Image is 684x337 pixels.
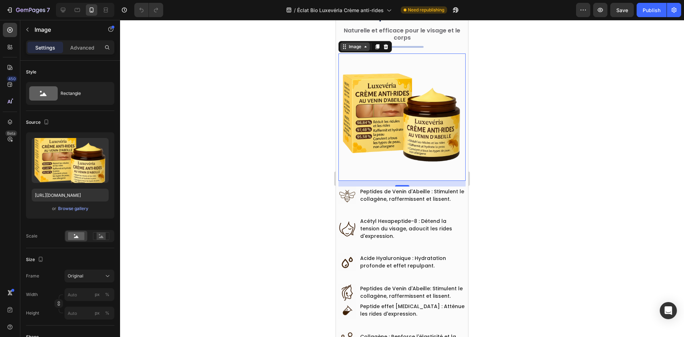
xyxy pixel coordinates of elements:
input: https://example.com/image.jpg [32,189,109,201]
button: Save [610,3,634,17]
button: Publish [637,3,667,17]
button: % [93,290,102,299]
label: Frame [26,273,39,279]
iframe: Design area [336,20,468,337]
div: Browse gallery [58,205,88,212]
img: Alt Image [2,312,20,330]
div: Size [26,255,45,265]
div: Publish [643,6,660,14]
p: Advanced [70,44,94,51]
div: Beta [5,131,17,136]
input: px% [64,288,114,301]
span: Need republishing [408,7,444,13]
span: Save [616,7,628,13]
div: % [105,310,109,316]
p: Collagène : Renforce l'élasticité et la structure. [24,313,129,328]
span: / [294,6,296,14]
div: px [95,310,100,316]
div: % [105,291,109,298]
img: preview-image [32,138,109,183]
div: Open Intercom Messenger [660,302,677,319]
button: Original [64,270,114,282]
button: px [103,309,112,317]
div: Source [26,118,51,127]
label: Width [26,291,38,298]
span: or [52,204,56,213]
div: Style [26,69,36,75]
label: Height [26,310,39,316]
div: Rectangle [61,85,104,102]
button: % [93,309,102,317]
span: Original [68,273,83,279]
div: Undo/Redo [134,3,163,17]
button: 7 [3,3,53,17]
p: Settings [35,44,55,51]
div: Scale [26,233,37,239]
div: 450 [7,76,17,82]
p: 7 [47,6,50,14]
input: px% [64,307,114,320]
p: Image [35,25,95,34]
button: px [103,290,112,299]
div: px [95,291,100,298]
span: Éclat Bio Luxevéria Crème anti-rides [297,6,384,14]
button: Browse gallery [58,205,89,212]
